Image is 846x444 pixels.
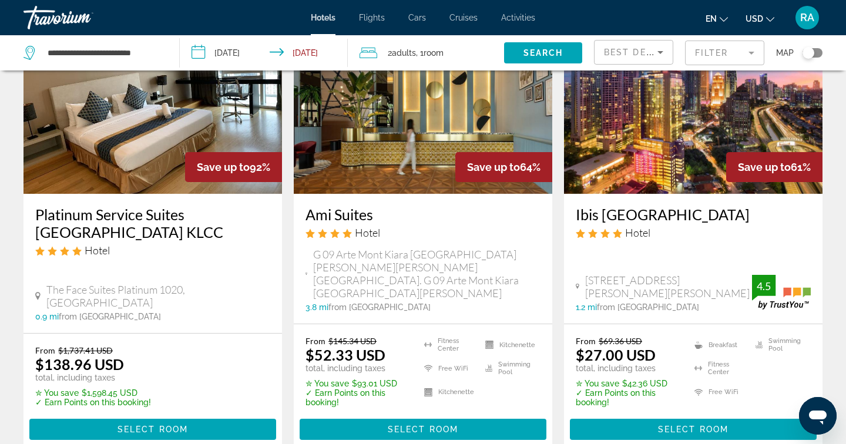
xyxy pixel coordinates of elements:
img: Hotel image [23,6,282,194]
span: Save up to [197,161,250,173]
span: ✮ You save [305,379,349,388]
p: total, including taxes [576,364,680,373]
div: 61% [726,152,822,182]
div: 4.5 [752,279,775,293]
button: Filter [685,40,764,66]
span: G 09 Arte Mont Kiara [GEOGRAPHIC_DATA][PERSON_NAME][PERSON_NAME] [GEOGRAPHIC_DATA]. G 09 Arte Mon... [313,248,540,300]
button: Change currency [746,10,774,27]
a: Select Room [300,421,546,434]
span: Search [523,48,563,58]
ins: $138.96 USD [35,355,124,373]
p: $1,598.45 USD [35,388,151,398]
span: Hotels [311,13,335,22]
del: $1,737.41 USD [58,345,113,355]
span: 3.8 mi [305,302,328,312]
span: from [GEOGRAPHIC_DATA] [328,302,431,312]
li: Swimming Pool [479,359,540,377]
span: Adults [392,48,416,58]
div: 4 star Hotel [35,244,270,257]
p: $42.36 USD [576,379,680,388]
span: 2 [388,45,416,61]
span: Select Room [117,425,188,434]
div: 4 star Hotel [576,226,811,239]
li: Fitness Center [689,359,750,377]
li: Free WiFi [689,384,750,401]
span: Best Deals [604,48,665,57]
li: Kitchenette [418,384,479,401]
iframe: Кнопка запуска окна обмена сообщениями [799,397,837,435]
a: Platinum Service Suites [GEOGRAPHIC_DATA] KLCC [35,206,270,241]
div: 92% [185,152,282,182]
div: 4 star Hotel [305,226,540,239]
span: Select Room [388,425,458,434]
button: Select Room [29,419,276,440]
span: Save up to [467,161,520,173]
button: Change language [706,10,728,27]
mat-select: Sort by [604,45,663,59]
span: Room [424,48,444,58]
p: ✓ Earn Points on this booking! [576,388,680,407]
span: ✮ You save [35,388,79,398]
span: Hotel [355,226,380,239]
button: Select Room [570,419,817,440]
span: , 1 [416,45,444,61]
li: Free WiFi [418,359,479,377]
span: From [305,336,325,346]
button: Check-in date: Oct 12, 2025 Check-out date: Oct 13, 2025 [180,35,348,70]
img: Hotel image [294,6,552,194]
a: Activities [501,13,535,22]
a: Select Room [29,421,276,434]
span: From [35,345,55,355]
p: total, including taxes [35,373,151,382]
li: Fitness Center [418,336,479,354]
button: User Menu [792,5,822,30]
span: Select Room [658,425,728,434]
ins: $27.00 USD [576,346,656,364]
span: Hotel [85,244,110,257]
span: from [GEOGRAPHIC_DATA] [59,312,161,321]
span: Hotel [625,226,650,239]
span: from [GEOGRAPHIC_DATA] [597,302,699,312]
span: From [576,336,596,346]
span: Save up to [738,161,791,173]
li: Breakfast [689,336,750,354]
a: Ibis [GEOGRAPHIC_DATA] [576,206,811,223]
span: Map [776,45,794,61]
ins: $52.33 USD [305,346,385,364]
button: Select Room [300,419,546,440]
button: Travelers: 2 adults, 0 children [348,35,504,70]
span: 0.9 mi [35,312,59,321]
a: Cruises [449,13,478,22]
del: $145.34 USD [328,336,377,346]
span: en [706,14,717,23]
del: $69.36 USD [599,336,642,346]
a: Select Room [570,421,817,434]
img: Hotel image [564,6,822,194]
a: Ami Suites [305,206,540,223]
p: $93.01 USD [305,379,409,388]
a: Cars [408,13,426,22]
a: Travorium [23,2,141,33]
button: Toggle map [794,48,822,58]
span: The Face Suites Platinum 1020, [GEOGRAPHIC_DATA] [46,283,270,309]
p: total, including taxes [305,364,409,373]
a: Flights [359,13,385,22]
img: trustyou-badge.svg [752,275,811,310]
span: USD [746,14,763,23]
p: ✓ Earn Points on this booking! [305,388,409,407]
span: [STREET_ADDRESS][PERSON_NAME][PERSON_NAME] [585,274,752,300]
p: ✓ Earn Points on this booking! [35,398,151,407]
span: 1.2 mi [576,302,597,312]
span: ✮ You save [576,379,619,388]
button: Search [504,42,582,63]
